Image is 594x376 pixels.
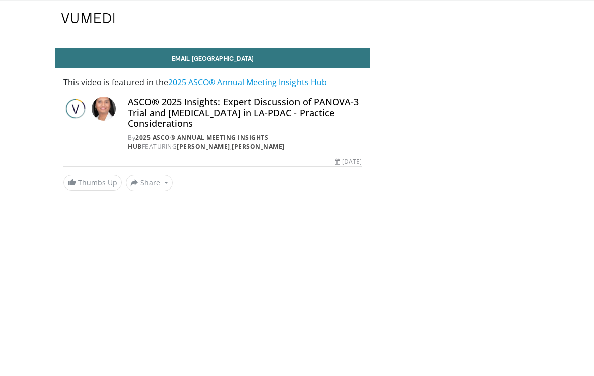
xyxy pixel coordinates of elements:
a: Thumbs Up [63,175,122,191]
a: [PERSON_NAME] [232,142,285,151]
div: [DATE] [335,157,362,166]
h4: ASCO® 2025 Insights: Expert Discussion of PANOVA-3 Trial and [MEDICAL_DATA] in LA-PDAC - Practice... [128,97,362,129]
button: Share [126,175,173,191]
img: Avatar [92,97,116,121]
a: 2025 ASCO® Annual Meeting Insights Hub [128,133,268,151]
p: This video is featured in the [63,76,362,88]
img: VuMedi Logo [61,13,115,23]
a: 2025 ASCO® Annual Meeting Insights Hub [168,77,327,88]
a: Email [GEOGRAPHIC_DATA] [55,48,370,68]
a: [PERSON_NAME] [177,142,230,151]
img: 2025 ASCO® Annual Meeting Insights Hub [63,97,88,121]
div: By FEATURING , [128,133,362,151]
